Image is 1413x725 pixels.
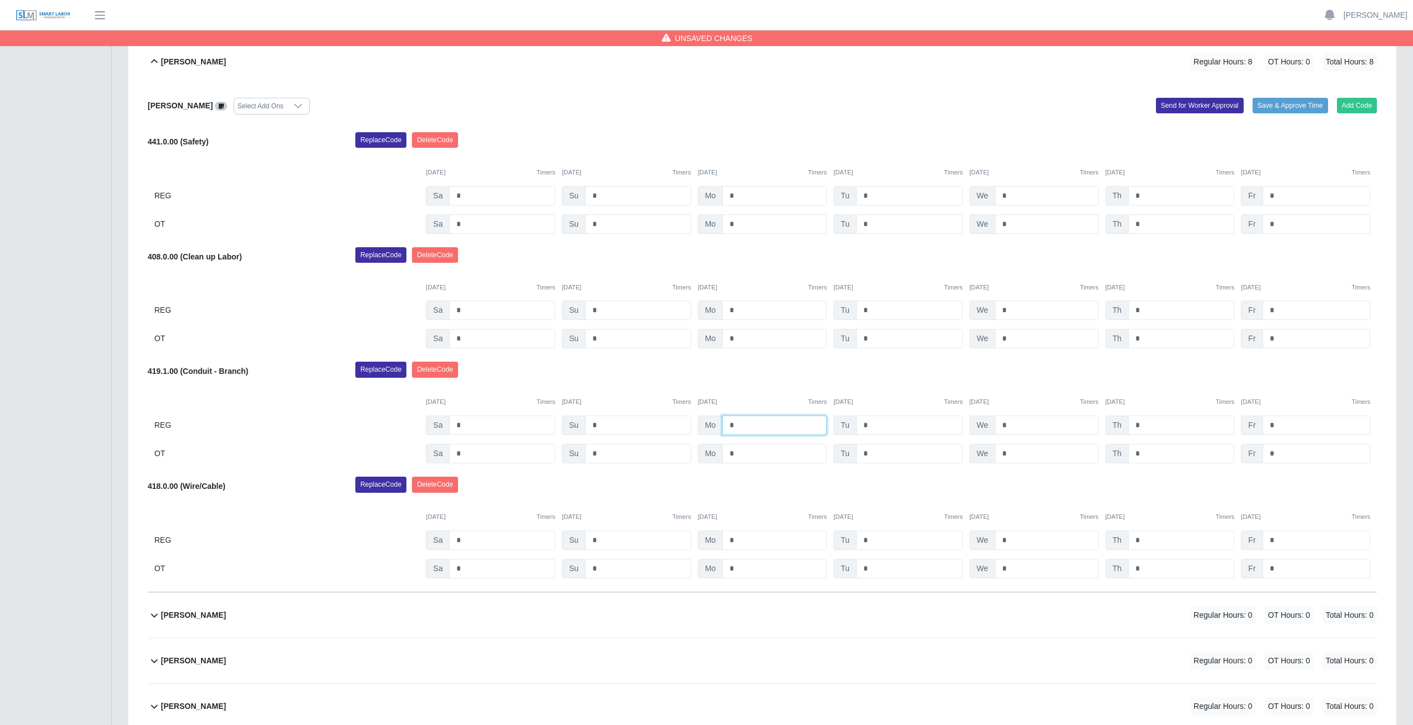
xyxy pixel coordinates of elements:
span: Mo [698,416,723,435]
b: 418.0.00 (Wire/Cable) [148,482,225,491]
span: We [969,186,995,206]
span: Mo [698,444,723,463]
button: Timers [536,168,555,177]
span: Total Hours: 0 [1323,606,1377,624]
div: OT [154,559,419,578]
span: Su [562,329,586,348]
button: Timers [1080,168,1099,177]
span: Fr [1241,214,1263,234]
span: Fr [1241,416,1263,435]
span: Tu [833,444,857,463]
button: Timers [808,512,827,522]
div: [DATE] [562,397,691,407]
button: DeleteCode [412,362,458,377]
span: Mo [698,559,723,578]
span: OT Hours: 0 [1265,697,1314,716]
span: We [969,444,995,463]
span: Su [562,301,586,320]
div: [DATE] [698,397,827,407]
button: Timers [672,168,691,177]
div: REG [154,301,419,320]
div: [DATE] [562,168,691,177]
span: Regular Hours: 8 [1190,53,1256,71]
div: [DATE] [1105,512,1235,522]
span: Sa [426,214,450,234]
span: We [969,214,995,234]
b: 441.0.00 (Safety) [148,137,209,146]
b: [PERSON_NAME] [148,101,213,110]
button: Timers [536,512,555,522]
span: Fr [1241,301,1263,320]
span: OT Hours: 0 [1265,606,1314,624]
span: Mo [698,531,723,550]
div: [DATE] [426,168,555,177]
button: Timers [944,283,963,292]
span: Fr [1241,329,1263,348]
button: ReplaceCode [355,362,406,377]
button: ReplaceCode [355,132,406,148]
div: [DATE] [562,512,691,522]
button: Timers [1216,397,1235,407]
span: Su [562,416,586,435]
div: [DATE] [698,168,827,177]
span: Regular Hours: 0 [1190,652,1256,670]
span: Su [562,186,586,206]
button: [PERSON_NAME] Regular Hours: 0 OT Hours: 0 Total Hours: 0 [148,638,1377,683]
div: [DATE] [1241,168,1370,177]
span: OT Hours: 0 [1265,652,1314,670]
span: Sa [426,559,450,578]
span: Th [1105,301,1129,320]
div: [DATE] [969,397,1099,407]
span: Th [1105,214,1129,234]
span: Total Hours: 8 [1323,53,1377,71]
span: Su [562,559,586,578]
div: [DATE] [1105,283,1235,292]
span: Fr [1241,531,1263,550]
button: Timers [1216,168,1235,177]
span: Tu [833,301,857,320]
b: [PERSON_NAME] [161,701,226,712]
button: Timers [1216,283,1235,292]
span: Fr [1241,559,1263,578]
div: [DATE] [698,283,827,292]
span: Sa [426,531,450,550]
button: DeleteCode [412,247,458,263]
div: [DATE] [969,512,1099,522]
span: Su [562,444,586,463]
div: [DATE] [698,512,827,522]
button: Timers [1080,397,1099,407]
span: Total Hours: 0 [1323,652,1377,670]
span: Regular Hours: 0 [1190,606,1256,624]
span: We [969,329,995,348]
button: ReplaceCode [355,247,406,263]
div: [DATE] [833,168,963,177]
span: Mo [698,214,723,234]
a: View/Edit Notes [215,101,227,110]
button: Timers [1351,512,1370,522]
span: We [969,301,995,320]
span: Tu [833,329,857,348]
button: Timers [1080,512,1099,522]
div: [DATE] [1105,168,1235,177]
b: [PERSON_NAME] [161,655,226,667]
div: [DATE] [969,283,1099,292]
div: [DATE] [426,512,555,522]
span: Total Hours: 0 [1323,697,1377,716]
div: [DATE] [426,397,555,407]
div: REG [154,186,419,206]
span: We [969,559,995,578]
div: [DATE] [426,283,555,292]
b: [PERSON_NAME] [161,56,226,68]
button: Save & Approve Time [1253,98,1328,113]
div: [DATE] [1241,397,1370,407]
span: Th [1105,186,1129,206]
button: DeleteCode [412,132,458,148]
button: Timers [808,397,827,407]
span: Fr [1241,186,1263,206]
b: 408.0.00 (Clean up Labor) [148,252,242,261]
button: Timers [808,283,827,292]
div: [DATE] [1241,512,1370,522]
span: Sa [426,444,450,463]
button: [PERSON_NAME] Regular Hours: 0 OT Hours: 0 Total Hours: 0 [148,593,1377,638]
button: Timers [1351,397,1370,407]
